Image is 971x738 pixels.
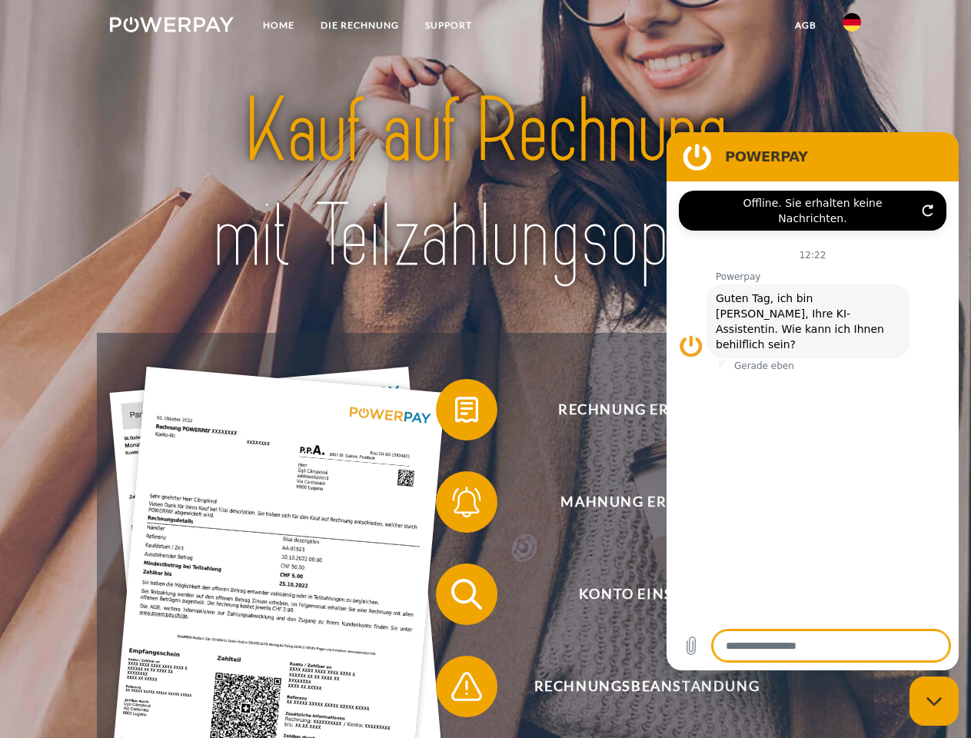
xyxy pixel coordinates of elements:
[843,13,861,32] img: de
[458,471,835,533] span: Mahnung erhalten?
[909,676,959,726] iframe: Schaltfläche zum Öffnen des Messaging-Fensters; Konversation läuft
[458,563,835,625] span: Konto einsehen
[782,12,830,39] a: agb
[436,379,836,440] button: Rechnung erhalten?
[667,132,959,670] iframe: Messaging-Fenster
[308,12,412,39] a: DIE RECHNUNG
[447,667,486,706] img: qb_warning.svg
[458,379,835,440] span: Rechnung erhalten?
[447,483,486,521] img: qb_bell.svg
[458,656,835,717] span: Rechnungsbeanstandung
[147,74,824,294] img: title-powerpay_de.svg
[436,563,836,625] button: Konto einsehen
[447,575,486,613] img: qb_search.svg
[436,656,836,717] button: Rechnungsbeanstandung
[250,12,308,39] a: Home
[412,12,485,39] a: SUPPORT
[447,391,486,429] img: qb_bill.svg
[110,17,234,32] img: logo-powerpay-white.svg
[436,471,836,533] button: Mahnung erhalten?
